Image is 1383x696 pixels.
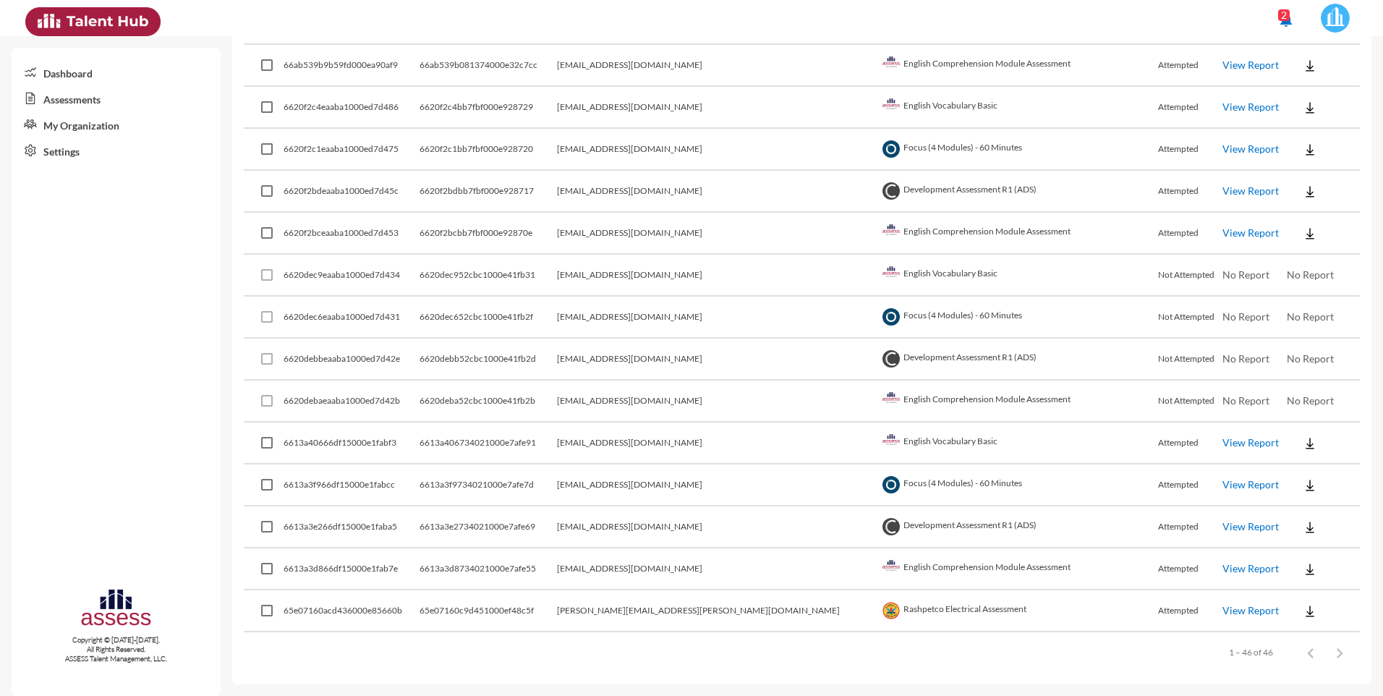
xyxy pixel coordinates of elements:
[1287,310,1334,323] span: No Report
[1222,604,1279,616] a: View Report
[879,129,1158,171] td: Focus (4 Modules) - 60 Minutes
[879,45,1158,87] td: English Comprehension Module Assessment
[420,381,557,423] td: 6620deba52cbc1000e41fb2b
[1158,464,1222,506] td: Attempted
[557,255,879,297] td: [EMAIL_ADDRESS][DOMAIN_NAME]
[557,423,879,464] td: [EMAIL_ADDRESS][DOMAIN_NAME]
[879,381,1158,423] td: English Comprehension Module Assessment
[420,590,557,632] td: 65e07160c9d451000ef48c5f
[1158,213,1222,255] td: Attempted
[557,506,879,548] td: [EMAIL_ADDRESS][DOMAIN_NAME]
[12,635,221,663] p: Copyright © [DATE]-[DATE]. All Rights Reserved. ASSESS Talent Management, LLC.
[284,255,420,297] td: 6620dec9eaaba1000ed7d434
[879,213,1158,255] td: English Comprehension Module Assessment
[12,85,221,111] a: Assessments
[1222,436,1279,449] a: View Report
[557,213,879,255] td: [EMAIL_ADDRESS][DOMAIN_NAME]
[284,171,420,213] td: 6620f2bdeaaba1000ed7d45c
[284,590,420,632] td: 65e07160acd436000e85660b
[420,171,557,213] td: 6620f2bdbb7fbf000e928717
[1296,638,1325,667] button: Previous page
[879,171,1158,213] td: Development Assessment R1 (ADS)
[879,506,1158,548] td: Development Assessment R1 (ADS)
[420,129,557,171] td: 6620f2c1bb7fbf000e928720
[1287,394,1334,407] span: No Report
[12,137,221,164] a: Settings
[1222,101,1279,113] a: View Report
[1287,268,1334,281] span: No Report
[879,339,1158,381] td: Development Assessment R1 (ADS)
[879,464,1158,506] td: Focus (4 Modules) - 60 Minutes
[557,590,879,632] td: [PERSON_NAME][EMAIL_ADDRESS][PERSON_NAME][DOMAIN_NAME]
[12,111,221,137] a: My Organization
[557,381,879,423] td: [EMAIL_ADDRESS][DOMAIN_NAME]
[420,213,557,255] td: 6620f2bcbb7fbf000e92870e
[1222,143,1279,155] a: View Report
[1158,506,1222,548] td: Attempted
[1222,562,1279,574] a: View Report
[1158,590,1222,632] td: Attempted
[420,506,557,548] td: 6613a3e2734021000e7afe69
[80,587,153,632] img: assesscompany-logo.png
[284,506,420,548] td: 6613a3e266df15000e1faba5
[879,548,1158,590] td: English Comprehension Module Assessment
[1229,647,1273,658] div: 1 – 46 of 46
[879,297,1158,339] td: Focus (4 Modules) - 60 Minutes
[1222,478,1279,491] a: View Report
[557,129,879,171] td: [EMAIL_ADDRESS][DOMAIN_NAME]
[1222,394,1269,407] span: No Report
[1222,520,1279,532] a: View Report
[557,87,879,129] td: [EMAIL_ADDRESS][DOMAIN_NAME]
[284,381,420,423] td: 6620debaeaaba1000ed7d42b
[557,339,879,381] td: [EMAIL_ADDRESS][DOMAIN_NAME]
[420,87,557,129] td: 6620f2c4bb7fbf000e928729
[1222,184,1279,197] a: View Report
[244,632,1360,673] mat-paginator: Select page
[284,87,420,129] td: 6620f2c4eaaba1000ed7d486
[284,464,420,506] td: 6613a3f966df15000e1fabcc
[284,548,420,590] td: 6613a3d866df15000e1fab7e
[420,45,557,87] td: 66ab539b081374000e32c7cc
[420,297,557,339] td: 6620dec652cbc1000e41fb2f
[1158,423,1222,464] td: Attempted
[1222,310,1269,323] span: No Report
[1158,87,1222,129] td: Attempted
[420,548,557,590] td: 6613a3d8734021000e7afe55
[284,213,420,255] td: 6620f2bceaaba1000ed7d453
[557,297,879,339] td: [EMAIL_ADDRESS][DOMAIN_NAME]
[1278,9,1290,21] div: 2
[1325,638,1354,667] button: Next page
[420,255,557,297] td: 6620dec952cbc1000e41fb31
[557,45,879,87] td: [EMAIL_ADDRESS][DOMAIN_NAME]
[1158,129,1222,171] td: Attempted
[420,339,557,381] td: 6620debb52cbc1000e41fb2d
[879,590,1158,632] td: Rashpetco Electrical Assessment
[557,548,879,590] td: [EMAIL_ADDRESS][DOMAIN_NAME]
[284,339,420,381] td: 6620debbeaaba1000ed7d42e
[284,297,420,339] td: 6620dec6eaaba1000ed7d431
[1158,45,1222,87] td: Attempted
[557,171,879,213] td: [EMAIL_ADDRESS][DOMAIN_NAME]
[1158,297,1222,339] td: Not Attempted
[1277,11,1295,28] mat-icon: notifications
[879,423,1158,464] td: English Vocabulary Basic
[284,45,420,87] td: 66ab539b9b59fd000ea90af9
[1158,171,1222,213] td: Attempted
[420,423,557,464] td: 6613a406734021000e7afe91
[12,59,221,85] a: Dashboard
[1222,268,1269,281] span: No Report
[284,129,420,171] td: 6620f2c1eaaba1000ed7d475
[1158,381,1222,423] td: Not Attempted
[1158,255,1222,297] td: Not Attempted
[1287,352,1334,365] span: No Report
[879,255,1158,297] td: English Vocabulary Basic
[1158,548,1222,590] td: Attempted
[1158,339,1222,381] td: Not Attempted
[1222,352,1269,365] span: No Report
[1222,59,1279,71] a: View Report
[420,464,557,506] td: 6613a3f9734021000e7afe7d
[879,87,1158,129] td: English Vocabulary Basic
[557,464,879,506] td: [EMAIL_ADDRESS][DOMAIN_NAME]
[284,423,420,464] td: 6613a40666df15000e1fabf3
[1222,226,1279,239] a: View Report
